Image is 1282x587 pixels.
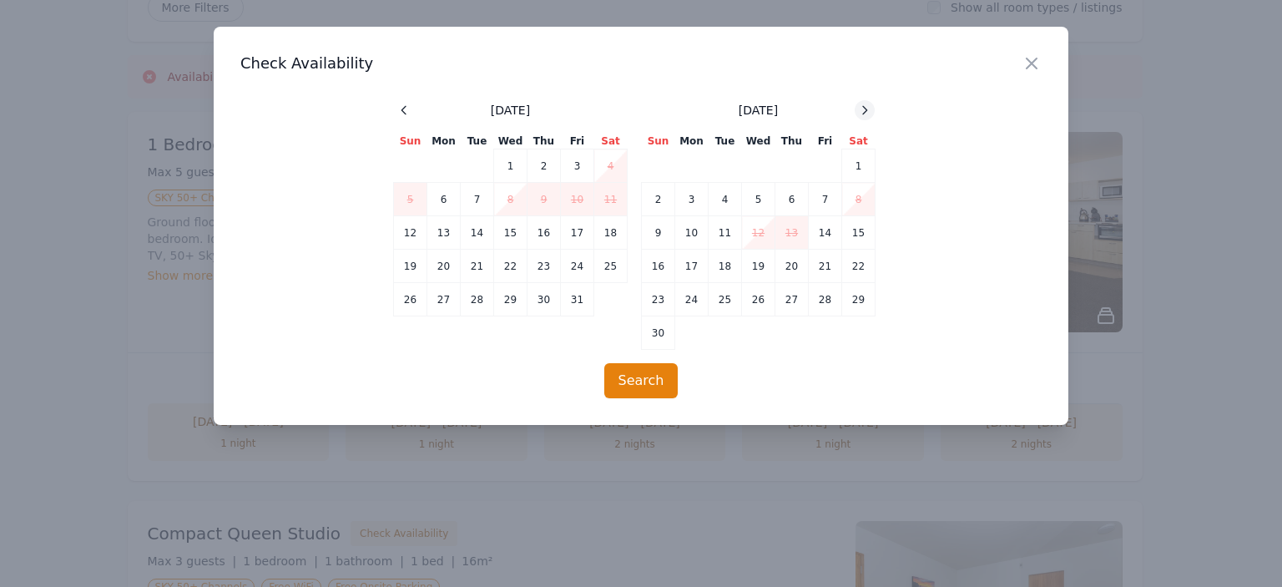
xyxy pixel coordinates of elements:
[675,134,709,149] th: Mon
[491,102,530,119] span: [DATE]
[809,250,842,283] td: 21
[842,216,876,250] td: 15
[709,183,742,216] td: 4
[427,134,461,149] th: Mon
[427,250,461,283] td: 20
[775,283,809,316] td: 27
[494,134,527,149] th: Wed
[642,216,675,250] td: 9
[675,250,709,283] td: 17
[809,134,842,149] th: Fri
[642,316,675,350] td: 30
[494,250,527,283] td: 22
[809,183,842,216] td: 7
[594,134,628,149] th: Sat
[427,216,461,250] td: 13
[594,216,628,250] td: 18
[742,134,775,149] th: Wed
[461,183,494,216] td: 7
[527,134,561,149] th: Thu
[561,183,594,216] td: 10
[561,250,594,283] td: 24
[742,183,775,216] td: 5
[527,183,561,216] td: 9
[842,283,876,316] td: 29
[461,216,494,250] td: 14
[739,102,778,119] span: [DATE]
[809,283,842,316] td: 28
[394,134,427,149] th: Sun
[742,250,775,283] td: 19
[842,134,876,149] th: Sat
[594,250,628,283] td: 25
[775,216,809,250] td: 13
[775,134,809,149] th: Thu
[394,283,427,316] td: 26
[842,149,876,183] td: 1
[594,149,628,183] td: 4
[709,283,742,316] td: 25
[527,149,561,183] td: 2
[394,216,427,250] td: 12
[461,283,494,316] td: 28
[642,183,675,216] td: 2
[527,283,561,316] td: 30
[240,53,1042,73] h3: Check Availability
[675,216,709,250] td: 10
[604,363,679,398] button: Search
[594,183,628,216] td: 11
[494,216,527,250] td: 15
[709,250,742,283] td: 18
[561,216,594,250] td: 17
[561,283,594,316] td: 31
[642,250,675,283] td: 16
[427,283,461,316] td: 27
[394,250,427,283] td: 19
[527,216,561,250] td: 16
[675,283,709,316] td: 24
[642,283,675,316] td: 23
[675,183,709,216] td: 3
[394,183,427,216] td: 5
[709,134,742,149] th: Tue
[461,250,494,283] td: 21
[461,134,494,149] th: Tue
[842,250,876,283] td: 22
[561,134,594,149] th: Fri
[775,250,809,283] td: 20
[842,183,876,216] td: 8
[427,183,461,216] td: 6
[742,283,775,316] td: 26
[809,216,842,250] td: 14
[494,283,527,316] td: 29
[494,149,527,183] td: 1
[742,216,775,250] td: 12
[709,216,742,250] td: 11
[527,250,561,283] td: 23
[775,183,809,216] td: 6
[494,183,527,216] td: 8
[642,134,675,149] th: Sun
[561,149,594,183] td: 3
